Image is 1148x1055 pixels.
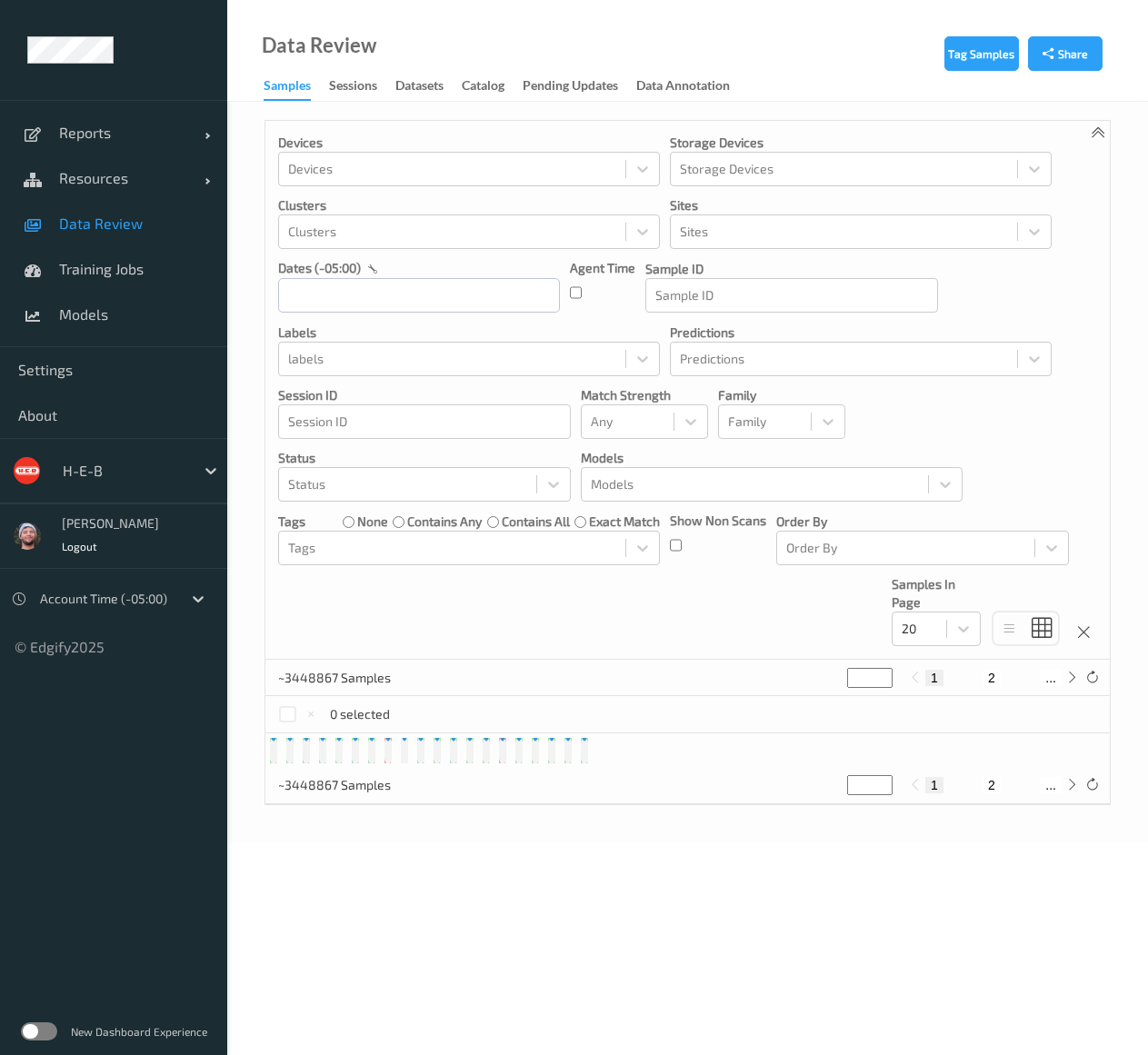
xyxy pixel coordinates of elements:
p: Match Strength [581,386,708,404]
label: contains all [502,513,570,531]
div: Data Review [262,36,376,55]
label: none [357,513,388,531]
div: Samples [264,76,311,101]
p: Storage Devices [670,134,1052,152]
a: Data Annotation [636,74,748,99]
p: Models [581,449,963,467]
p: Status [278,449,571,467]
p: Tags [278,513,305,531]
label: exact match [589,513,660,531]
p: labels [278,323,660,342]
button: 2 [983,670,1001,686]
a: Samples [264,74,329,101]
div: Catalog [462,76,504,99]
button: Share [1028,36,1103,71]
div: Pending Updates [523,76,618,99]
p: ~3448867 Samples [278,776,414,794]
button: Tag Samples [944,36,1019,71]
p: Session ID [278,386,571,404]
button: 2 [983,777,1001,793]
p: Devices [278,134,660,152]
div: Sessions [329,76,377,99]
p: Sample ID [645,260,938,278]
p: Order By [776,513,1069,531]
p: ~3448867 Samples [278,669,414,687]
div: Data Annotation [636,76,730,99]
label: contains any [407,513,482,531]
p: 0 selected [330,705,390,723]
a: Catalog [462,74,523,99]
p: Clusters [278,196,660,214]
p: Agent Time [570,259,635,277]
button: ... [1040,670,1062,686]
p: Show Non Scans [670,512,766,530]
p: Samples In Page [892,575,981,612]
button: ... [1040,777,1062,793]
button: 1 [925,670,943,686]
div: Datasets [395,76,444,99]
p: Sites [670,196,1052,214]
a: Datasets [395,74,462,99]
p: Predictions [670,323,1052,342]
button: 1 [925,777,943,793]
a: Sessions [329,74,395,99]
a: Pending Updates [523,74,636,99]
p: Family [718,386,845,404]
p: dates (-05:00) [278,259,361,277]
